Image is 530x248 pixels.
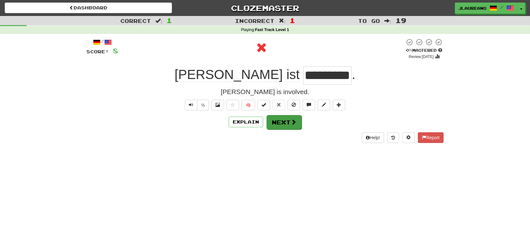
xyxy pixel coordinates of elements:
span: jlaureano [458,5,486,11]
span: Score: [86,49,109,54]
span: ist [286,67,299,82]
span: Incorrect [235,18,274,24]
button: Next [267,115,302,129]
span: 1 [290,17,295,24]
span: . [352,67,356,82]
a: Dashboard [5,3,172,13]
button: Explain [229,117,263,127]
span: : [279,18,286,24]
button: Reset to 0% Mastered (alt+r) [273,100,285,110]
button: Report [418,132,444,143]
button: Ignore sentence (alt+i) [288,100,300,110]
span: Correct [120,18,151,24]
span: : [384,18,391,24]
span: 19 [396,17,406,24]
span: 1 [167,17,172,24]
button: Discuss sentence (alt+u) [303,100,315,110]
span: : [155,18,162,24]
button: Set this sentence to 100% Mastered (alt+m) [257,100,270,110]
div: / [86,38,118,46]
div: Text-to-speech controls [184,100,209,110]
button: Favorite sentence (alt+f) [226,100,239,110]
span: To go [358,18,380,24]
button: 🧠 [242,100,255,110]
button: Help! [362,132,384,143]
button: Edit sentence (alt+d) [318,100,330,110]
button: Round history (alt+y) [387,132,399,143]
a: Clozemaster [181,3,349,13]
div: Mastered [405,48,444,53]
span: 0 % [406,48,412,53]
button: Play sentence audio (ctl+space) [185,100,197,110]
span: / [500,5,503,9]
a: jlaureano / [455,3,517,14]
button: Show image (alt+x) [211,100,224,110]
span: 8 [113,47,118,55]
button: Add to collection (alt+a) [333,100,345,110]
strong: Fast Track Level 1 [255,28,289,32]
span: [PERSON_NAME] [174,67,283,82]
small: Review: [DATE] [409,55,434,59]
button: ½ [197,100,209,110]
div: [PERSON_NAME] is involved. [86,87,444,97]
